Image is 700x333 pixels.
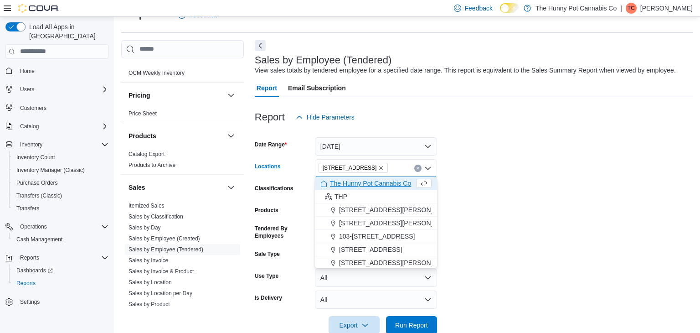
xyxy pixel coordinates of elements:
[129,301,170,308] span: Sales by Product
[129,257,168,264] span: Sales by Invoice
[255,66,676,75] div: View sales totals by tendered employee for a specified date range. This report is equivalent to t...
[129,279,172,286] a: Sales by Location
[626,3,637,14] div: Tabatha Cruickshank
[9,264,112,277] a: Dashboards
[255,272,278,280] label: Use Type
[315,291,437,309] button: All
[2,251,112,264] button: Reports
[315,190,437,203] button: THP
[129,213,183,220] a: Sales by Classification
[620,3,622,14] p: |
[2,220,112,233] button: Operations
[2,64,112,78] button: Home
[315,177,437,190] button: The Hunny Pot Cannabis Co
[315,256,437,270] button: [STREET_ADDRESS][PERSON_NAME]
[339,219,455,228] span: [STREET_ADDRESS][PERSON_NAME]
[129,224,161,231] a: Sales by Day
[13,203,43,214] a: Transfers
[465,4,493,13] span: Feedback
[288,79,346,97] span: Email Subscription
[18,4,59,13] img: Cova
[16,154,55,161] span: Inventory Count
[16,121,108,132] span: Catalog
[129,268,194,275] a: Sales by Invoice & Product
[129,151,165,158] span: Catalog Export
[9,164,112,177] button: Inventory Manager (Classic)
[129,301,170,307] a: Sales by Product
[13,190,66,201] a: Transfers (Classic)
[13,152,59,163] a: Inventory Count
[16,139,46,150] button: Inventory
[339,205,455,214] span: [STREET_ADDRESS][PERSON_NAME]
[339,245,402,254] span: [STREET_ADDRESS]
[16,205,39,212] span: Transfers
[255,225,311,239] label: Tendered By Employees
[226,130,237,141] button: Products
[129,131,224,140] button: Products
[129,91,224,100] button: Pricing
[13,177,62,188] a: Purchase Orders
[129,183,145,192] h3: Sales
[16,221,51,232] button: Operations
[315,217,437,230] button: [STREET_ADDRESS][PERSON_NAME]
[307,113,355,122] span: Hide Parameters
[424,165,432,172] button: Close list of options
[129,203,165,209] a: Itemized Sales
[16,236,62,243] span: Cash Management
[16,297,43,307] a: Settings
[16,103,50,114] a: Customers
[255,55,392,66] h3: Sales by Employee (Tendered)
[16,166,85,174] span: Inventory Manager (Classic)
[129,268,194,275] span: Sales by Invoice & Product
[13,190,108,201] span: Transfers (Classic)
[20,223,47,230] span: Operations
[323,163,377,172] span: [STREET_ADDRESS]
[16,179,58,187] span: Purchase Orders
[16,252,43,263] button: Reports
[129,246,203,253] span: Sales by Employee (Tendered)
[315,137,437,156] button: [DATE]
[129,110,157,117] a: Price Sheet
[13,165,108,176] span: Inventory Manager (Classic)
[20,141,42,148] span: Inventory
[16,296,108,307] span: Settings
[628,3,635,14] span: TC
[20,254,39,261] span: Reports
[16,252,108,263] span: Reports
[13,203,108,214] span: Transfers
[9,233,112,246] button: Cash Management
[13,165,88,176] a: Inventory Manager (Classic)
[315,230,437,243] button: 103-[STREET_ADDRESS]
[255,185,293,192] label: Classifications
[129,131,156,140] h3: Products
[319,163,388,173] span: 334 Wellington Rd
[255,141,287,148] label: Date Range
[640,3,693,14] p: [PERSON_NAME]
[395,321,428,330] span: Run Report
[330,179,411,188] span: The Hunny Pot Cannabis Co
[121,108,244,123] div: Pricing
[257,79,277,97] span: Report
[255,207,278,214] label: Products
[129,162,175,168] a: Products to Archive
[9,177,112,189] button: Purchase Orders
[129,257,168,264] a: Sales by Invoice
[2,83,112,96] button: Users
[16,102,108,114] span: Customers
[129,151,165,157] a: Catalog Export
[121,68,244,82] div: OCM
[9,189,112,202] button: Transfers (Classic)
[339,258,455,267] span: [STREET_ADDRESS][PERSON_NAME]
[13,265,108,276] span: Dashboards
[129,69,185,77] span: OCM Weekly Inventory
[20,68,35,75] span: Home
[16,84,108,95] span: Users
[129,235,200,242] a: Sales by Employee (Created)
[20,104,46,112] span: Customers
[13,278,39,289] a: Reports
[13,177,108,188] span: Purchase Orders
[129,183,224,192] button: Sales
